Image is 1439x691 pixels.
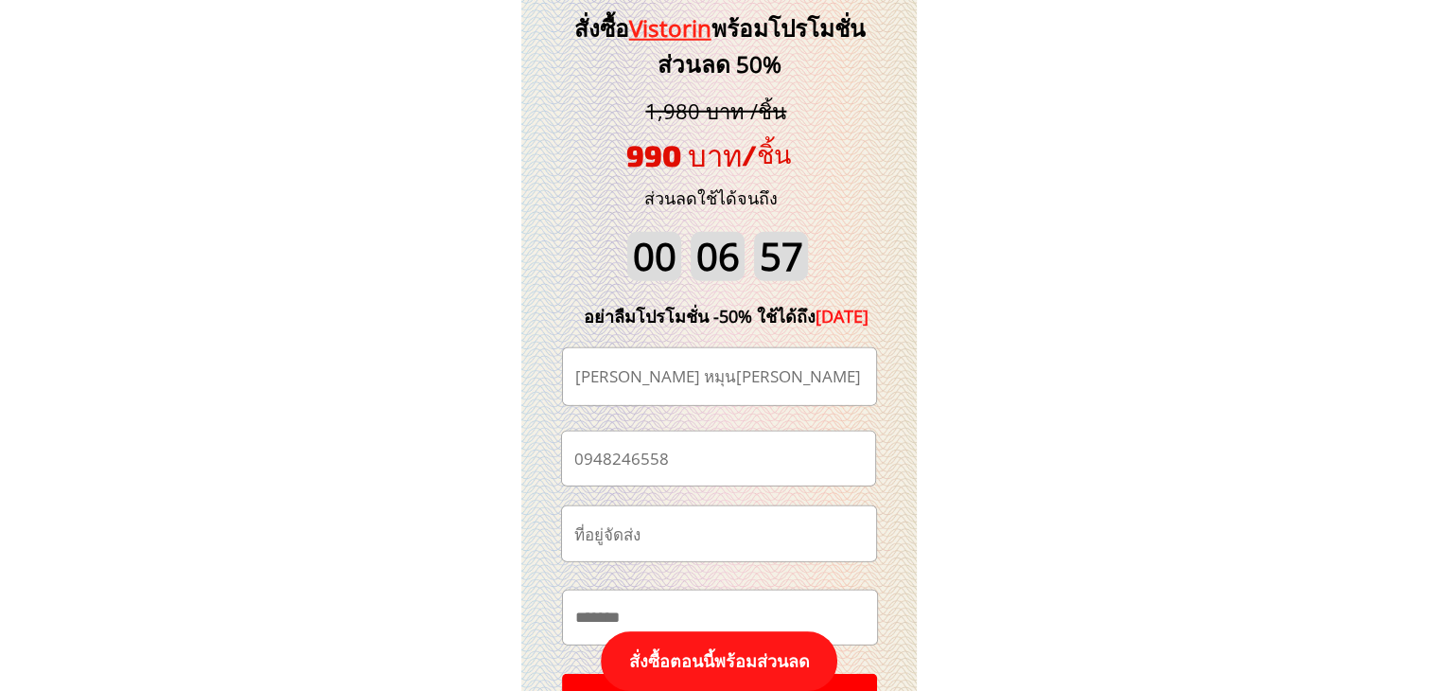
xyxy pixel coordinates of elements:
span: 990 บาท [626,137,742,172]
span: [DATE] [816,305,869,328]
input: เบอร์โทรศัพท์ [570,432,868,486]
span: Vistorin [629,12,711,44]
input: ที่อยู่จัดส่ง [570,506,869,561]
input: ชื่อ-นามสกุล [570,348,869,405]
div: อย่าลืมโปรโมชั่น -50% ใช้ได้ถึง [555,303,898,330]
span: 1,980 บาท /ชิ้น [645,97,786,125]
h3: ส่วนลดใช้ได้จนถึง [619,185,803,212]
h3: สั่งซื้อ พร้อมโปรโมชั่นส่วนลด 50% [542,10,897,83]
span: /ชิ้น [742,138,791,168]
